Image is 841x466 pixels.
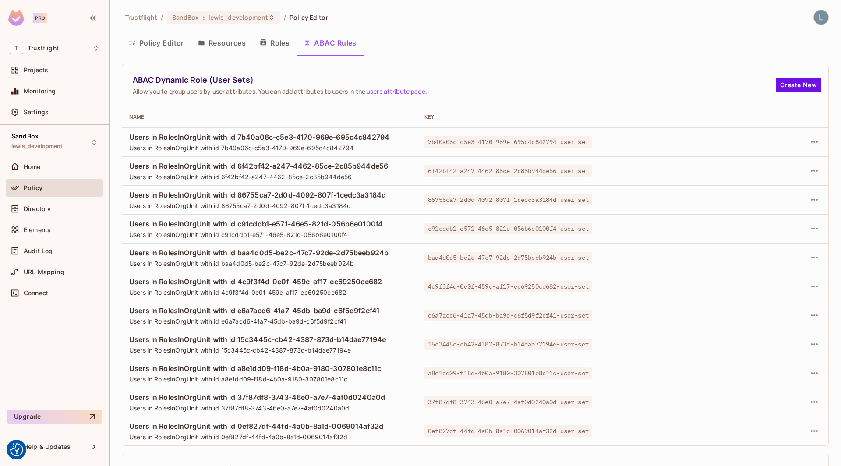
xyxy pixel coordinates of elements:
span: Allow you to group users by user attributes. You can add attributes to users in the . [133,87,776,95]
span: SandBox [172,13,199,21]
span: Users in RolesInOrgUnit with id 6f42bf42-a247-4462-85ce-2c85b944de56 [129,161,410,171]
span: T [10,42,23,54]
span: lewis_development [208,13,268,21]
span: Users in RolesInOrgUnit with id 37f87df8-3743-46e0-a7e7-4af0d0240a0d [129,404,410,412]
span: c91cddb1-e571-46e5-821d-056b6e0100f4-user-set [424,223,592,234]
span: Workspace: Trustflight [28,45,59,52]
span: Users in RolesInOrgUnit with id e6a7acd6-41a7-45db-ba9d-c6f5d9f2cf41 [129,306,410,315]
span: Directory [24,205,51,212]
span: Help & Updates [24,443,71,450]
span: a8e1dd09-f18d-4b0a-9180-307801e8c11c-user-set [424,367,592,379]
span: : [202,14,205,21]
span: Policy Editor [290,13,328,21]
button: Resources [191,32,253,54]
span: Users in RolesInOrgUnit with id 37f87df8-3743-46e0-a7e7-4af0d0240a0d [129,392,410,402]
div: Key [424,113,698,120]
span: 7b40a06c-c5e3-4170-969e-695c4c842794-user-set [424,136,592,148]
button: Create New [776,78,821,92]
span: Users in RolesInOrgUnit with id 15c3445c-cb42-4387-873d-b14dae77194e [129,346,410,354]
span: ABAC Dynamic Role (User Sets) [133,74,776,85]
span: Users in RolesInOrgUnit with id 7b40a06c-c5e3-4170-969e-695c4c842794 [129,144,410,152]
span: 0ef827df-44fd-4a0b-8a1d-0069014af32d-user-set [424,425,592,437]
span: Users in RolesInOrgUnit with id c91cddb1-e571-46e5-821d-056b6e0100f4 [129,219,410,229]
div: Pro [33,13,47,23]
img: Lewis Youl [814,10,828,25]
span: Users in RolesInOrgUnit with id 6f42bf42-a247-4462-85ce-2c85b944de56 [129,173,410,181]
span: Users in RolesInOrgUnit with id baa4d0d5-be2c-47c7-92de-2d75beeb924b [129,259,410,268]
span: Users in RolesInOrgUnit with id 4c9f3f4d-0e0f-459c-af17-ec69250ce682 [129,277,410,286]
span: 6f42bf42-a247-4462-85ce-2c85b944de56-user-set [424,165,592,177]
span: Users in RolesInOrgUnit with id 4c9f3f4d-0e0f-459c-af17-ec69250ce682 [129,288,410,297]
div: Name [129,113,410,120]
span: URL Mapping [24,268,64,275]
span: e6a7acd6-41a7-45db-ba9d-c6f5d9f2cf41-user-set [424,310,592,321]
span: lewis_development [11,143,63,150]
span: Audit Log [24,247,53,254]
span: Settings [24,109,49,116]
span: Users in RolesInOrgUnit with id 86755ca7-2d0d-4092-807f-1cedc3a3184d [129,190,410,200]
span: 86755ca7-2d0d-4092-807f-1cedc3a3184d-user-set [424,194,592,205]
span: 37f87df8-3743-46e0-a7e7-4af0d0240a0d-user-set [424,396,592,408]
span: Policy [24,184,42,191]
span: Users in RolesInOrgUnit with id 86755ca7-2d0d-4092-807f-1cedc3a3184d [129,201,410,210]
button: Consent Preferences [10,443,23,456]
span: Users in RolesInOrgUnit with id a8e1dd09-f18d-4b0a-9180-307801e8c11c [129,364,410,373]
button: Upgrade [7,410,102,424]
span: Users in RolesInOrgUnit with id baa4d0d5-be2c-47c7-92de-2d75beeb924b [129,248,410,258]
span: 4c9f3f4d-0e0f-459c-af17-ec69250ce682-user-set [424,281,592,292]
span: Users in RolesInOrgUnit with id a8e1dd09-f18d-4b0a-9180-307801e8c11c [129,375,410,383]
span: Users in RolesInOrgUnit with id 7b40a06c-c5e3-4170-969e-695c4c842794 [129,132,410,142]
span: Users in RolesInOrgUnit with id 0ef827df-44fd-4a0b-8a1d-0069014af32d [129,433,410,441]
button: ABAC Rules [297,32,364,54]
span: Monitoring [24,88,56,95]
span: Users in RolesInOrgUnit with id 15c3445c-cb42-4387-873d-b14dae77194e [129,335,410,344]
span: Users in RolesInOrgUnit with id e6a7acd6-41a7-45db-ba9d-c6f5d9f2cf41 [129,317,410,325]
li: / [161,13,163,21]
span: Elements [24,226,51,233]
span: SandBox [11,133,39,140]
span: Projects [24,67,48,74]
button: Policy Editor [122,32,191,54]
img: SReyMgAAAABJRU5ErkJggg== [8,10,24,26]
span: Users in RolesInOrgUnit with id 0ef827df-44fd-4a0b-8a1d-0069014af32d [129,421,410,431]
span: the active workspace [125,13,157,21]
span: Home [24,163,41,170]
img: Revisit consent button [10,443,23,456]
a: users attribute page [367,87,425,95]
button: Roles [253,32,297,54]
span: Connect [24,289,48,297]
span: 15c3445c-cb42-4387-873d-b14dae77194e-user-set [424,339,592,350]
span: Users in RolesInOrgUnit with id c91cddb1-e571-46e5-821d-056b6e0100f4 [129,230,410,239]
span: baa4d0d5-be2c-47c7-92de-2d75beeb924b-user-set [424,252,592,263]
li: / [284,13,286,21]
